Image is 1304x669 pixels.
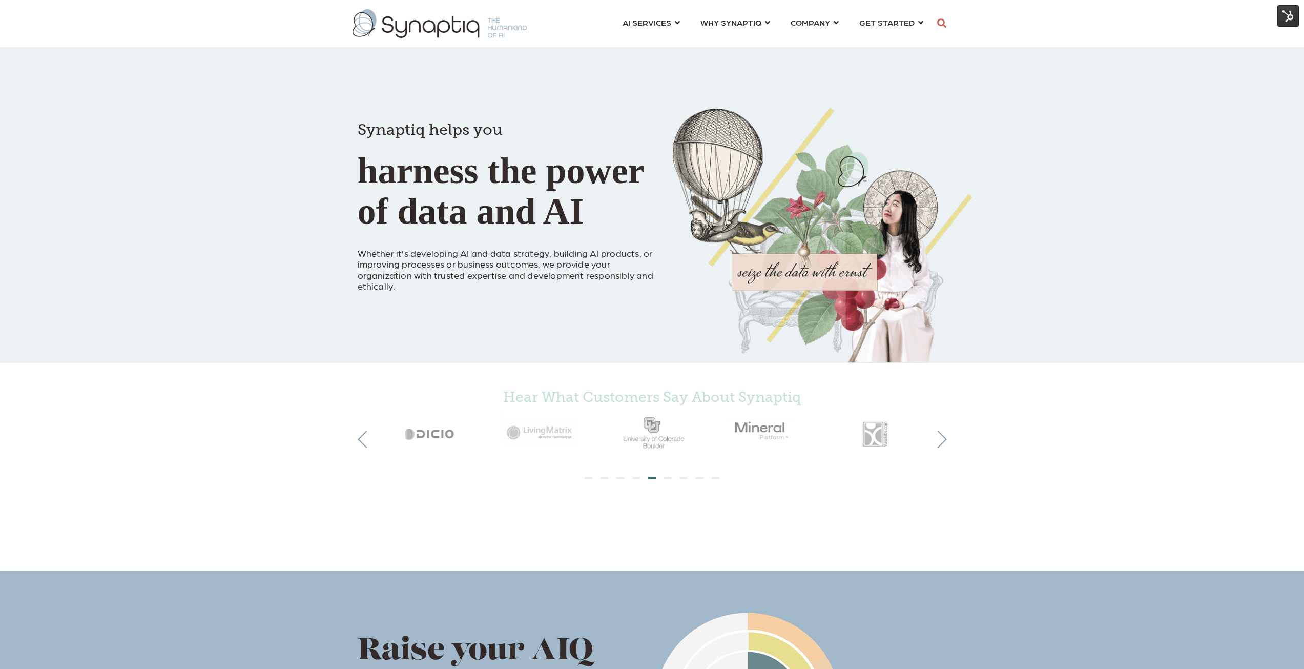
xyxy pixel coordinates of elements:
li: Page dot 9 [712,477,719,479]
li: Page dot 7 [680,477,688,479]
a: COMPANY [791,13,839,32]
p: Whether it’s developing AI and data strategy, building AI products, or improving processes or bus... [358,236,657,292]
h4: Hear What Customers Say About Synaptiq [376,389,929,406]
li: Page dot 2 [601,477,608,479]
span: Synaptiq helps you [358,120,503,139]
span: AI SERVICES [623,15,671,29]
img: Dicio [376,410,486,455]
span: COMPANY [791,15,830,29]
button: Next [929,431,947,448]
li: Page dot 5 [648,477,656,479]
iframe: Embedded CTA [358,301,465,327]
li: Page dot 8 [696,477,703,479]
span: Raise your AIQ [358,637,593,667]
li: Page dot 6 [664,477,672,479]
img: Collage of girl, balloon, bird, and butterfly, with seize the data with ernst text [673,108,972,363]
img: HubSpot Tools Menu Toggle [1277,5,1299,27]
img: Mineral_gray50 [708,411,818,449]
a: WHY SYNAPTIQ [700,13,770,32]
h1: harness the power of data and AI [358,103,657,232]
a: AI SERVICES [623,13,680,32]
img: Vaso Labs [818,410,929,455]
iframe: Embedded CTA [591,493,714,519]
li: Page dot 3 [616,477,624,479]
img: University of Colorado Boulder [597,410,708,455]
iframe: Embedded CTA [485,301,618,327]
nav: menu [612,5,934,42]
span: WHY SYNAPTIQ [700,15,761,29]
button: Previous [358,431,375,448]
li: Page dot 1 [585,477,592,479]
img: synaptiq logo-1 [353,9,527,38]
li: Page dot 4 [632,477,640,479]
a: GET STARTED [859,13,923,32]
span: GET STARTED [859,15,915,29]
img: Living Matrix [486,410,597,453]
